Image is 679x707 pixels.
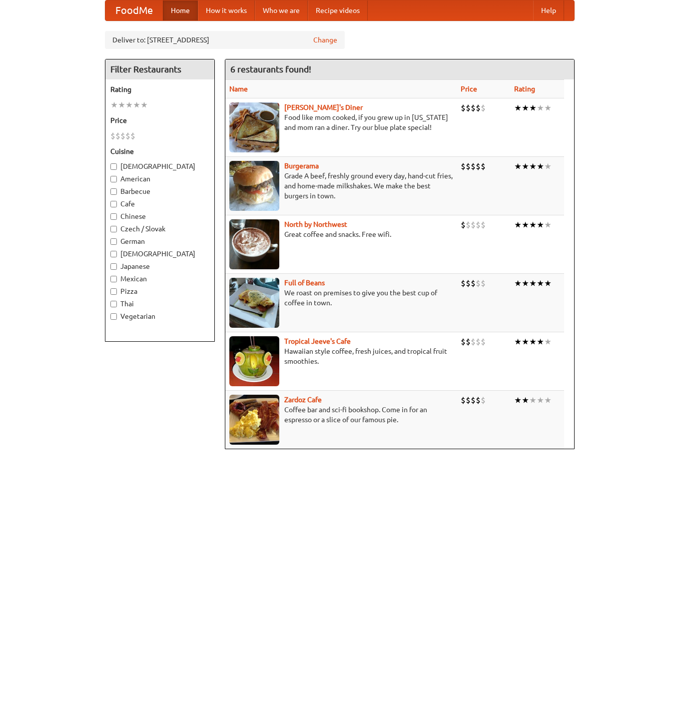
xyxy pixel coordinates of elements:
[110,249,209,259] label: [DEMOGRAPHIC_DATA]
[544,336,552,347] li: ★
[229,112,453,132] p: Food like mom cooked, if you grew up in [US_STATE] and mom ran a diner. Try our blue plate special!
[110,263,117,270] input: Japanese
[163,0,198,20] a: Home
[514,102,522,113] li: ★
[229,102,279,152] img: sallys.jpg
[537,102,544,113] li: ★
[284,103,363,111] a: [PERSON_NAME]'s Diner
[476,161,481,172] li: $
[229,85,248,93] a: Name
[110,130,115,141] li: $
[110,276,117,282] input: Mexican
[481,161,486,172] li: $
[537,161,544,172] li: ★
[110,174,209,184] label: American
[284,279,325,287] a: Full of Beans
[110,238,117,245] input: German
[105,59,214,79] h4: Filter Restaurants
[466,102,471,113] li: $
[133,99,140,110] li: ★
[514,219,522,230] li: ★
[481,102,486,113] li: $
[255,0,308,20] a: Who we are
[230,64,311,74] ng-pluralize: 6 restaurants found!
[229,395,279,445] img: zardoz.jpg
[125,130,130,141] li: $
[537,278,544,289] li: ★
[466,336,471,347] li: $
[110,311,209,321] label: Vegetarian
[537,395,544,406] li: ★
[476,102,481,113] li: $
[461,336,466,347] li: $
[471,278,476,289] li: $
[461,161,466,172] li: $
[110,84,209,94] h5: Rating
[110,301,117,307] input: Thai
[110,288,117,295] input: Pizza
[130,130,135,141] li: $
[544,102,552,113] li: ★
[529,161,537,172] li: ★
[544,278,552,289] li: ★
[466,395,471,406] li: $
[308,0,368,20] a: Recipe videos
[481,278,486,289] li: $
[476,336,481,347] li: $
[110,163,117,170] input: [DEMOGRAPHIC_DATA]
[110,226,117,232] input: Czech / Slovak
[471,161,476,172] li: $
[110,211,209,221] label: Chinese
[461,395,466,406] li: $
[461,85,477,93] a: Price
[110,251,117,257] input: [DEMOGRAPHIC_DATA]
[110,213,117,220] input: Chinese
[544,161,552,172] li: ★
[481,219,486,230] li: $
[471,102,476,113] li: $
[522,278,529,289] li: ★
[514,395,522,406] li: ★
[313,35,337,45] a: Change
[522,395,529,406] li: ★
[514,278,522,289] li: ★
[110,146,209,156] h5: Cuisine
[110,201,117,207] input: Cafe
[229,346,453,366] p: Hawaiian style coffee, fresh juices, and tropical fruit smoothies.
[476,395,481,406] li: $
[115,130,120,141] li: $
[110,161,209,171] label: [DEMOGRAPHIC_DATA]
[476,278,481,289] li: $
[110,274,209,284] label: Mexican
[284,220,347,228] b: North by Northwest
[533,0,564,20] a: Help
[529,219,537,230] li: ★
[522,219,529,230] li: ★
[466,278,471,289] li: $
[481,336,486,347] li: $
[529,102,537,113] li: ★
[105,31,345,49] div: Deliver to: [STREET_ADDRESS]
[529,395,537,406] li: ★
[471,336,476,347] li: $
[481,395,486,406] li: $
[110,313,117,320] input: Vegetarian
[105,0,163,20] a: FoodMe
[529,278,537,289] li: ★
[284,162,319,170] a: Burgerama
[284,396,322,404] a: Zardoz Cafe
[110,115,209,125] h5: Price
[514,336,522,347] li: ★
[110,261,209,271] label: Japanese
[229,336,279,386] img: jeeves.jpg
[229,161,279,211] img: burgerama.jpg
[110,188,117,195] input: Barbecue
[522,336,529,347] li: ★
[537,219,544,230] li: ★
[522,102,529,113] li: ★
[522,161,529,172] li: ★
[110,299,209,309] label: Thai
[529,336,537,347] li: ★
[120,130,125,141] li: $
